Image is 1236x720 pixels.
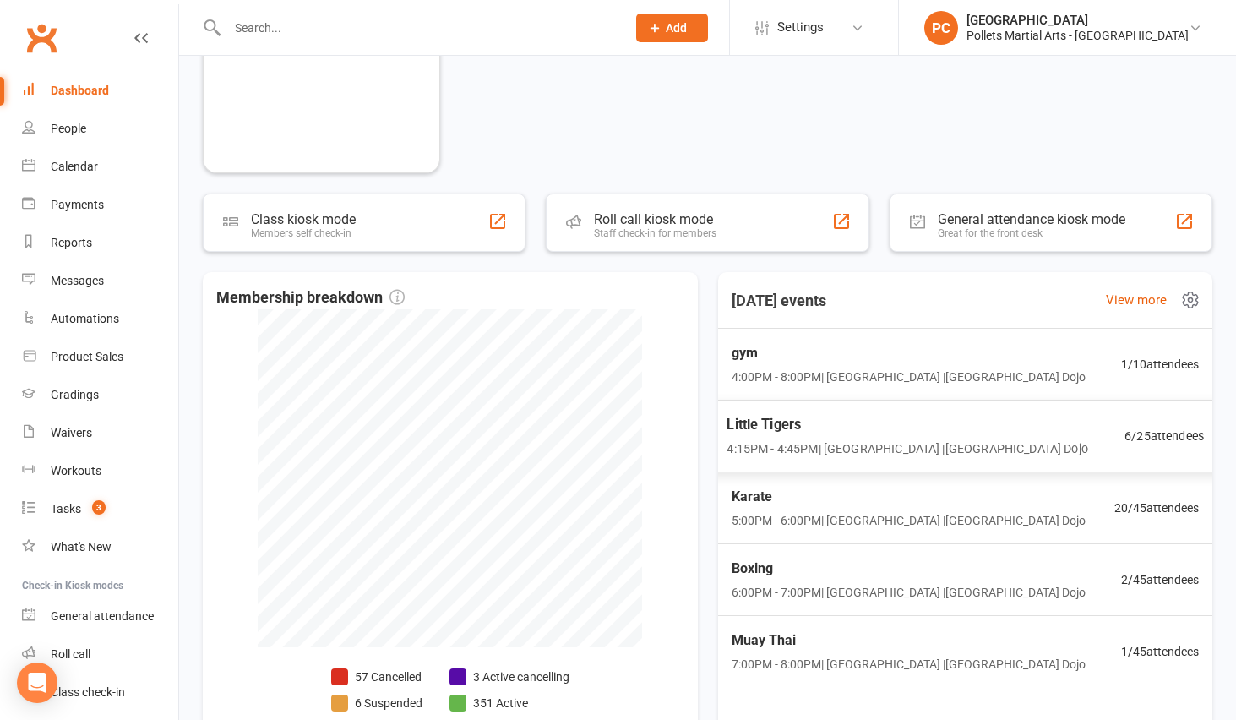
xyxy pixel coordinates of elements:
[727,439,1087,459] span: 4:15PM - 4:45PM | [GEOGRAPHIC_DATA] | [GEOGRAPHIC_DATA] Dojo
[22,452,178,490] a: Workouts
[22,635,178,674] a: Roll call
[1121,642,1199,661] span: 1 / 45 attendees
[732,368,1086,386] span: 4:00PM - 8:00PM | [GEOGRAPHIC_DATA] | [GEOGRAPHIC_DATA] Dojo
[51,312,119,325] div: Automations
[666,21,687,35] span: Add
[51,198,104,211] div: Payments
[966,28,1189,43] div: Pollets Martial Arts - [GEOGRAPHIC_DATA]
[51,685,125,699] div: Class check-in
[727,414,1087,436] span: Little Tigers
[51,647,90,661] div: Roll call
[22,186,178,224] a: Payments
[22,490,178,528] a: Tasks 3
[51,540,112,554] div: What's New
[22,300,178,338] a: Automations
[331,668,422,686] li: 57 Cancelled
[594,227,716,239] div: Staff check-in for members
[449,668,569,686] li: 3 Active cancelling
[331,694,422,712] li: 6 Suspended
[51,122,86,135] div: People
[51,426,92,439] div: Waivers
[1124,427,1204,446] span: 6 / 25 attendees
[22,414,178,452] a: Waivers
[51,609,154,623] div: General attendance
[1121,355,1199,374] span: 1 / 10 attendees
[449,694,569,712] li: 351 Active
[22,528,178,566] a: What's New
[732,342,1086,364] span: gym
[732,655,1086,674] span: 7:00PM - 8:00PM | [GEOGRAPHIC_DATA] | [GEOGRAPHIC_DATA] Dojo
[22,376,178,414] a: Gradings
[51,464,101,477] div: Workouts
[1121,570,1199,589] span: 2 / 45 attendees
[20,17,63,59] a: Clubworx
[1114,499,1199,517] span: 20 / 45 attendees
[777,8,824,46] span: Settings
[594,211,716,227] div: Roll call kiosk mode
[22,110,178,148] a: People
[22,224,178,262] a: Reports
[51,160,98,173] div: Calendar
[222,16,614,40] input: Search...
[22,674,178,712] a: Class kiosk mode
[22,597,178,635] a: General attendance kiosk mode
[51,274,104,287] div: Messages
[718,286,840,316] h3: [DATE] events
[51,502,81,515] div: Tasks
[966,13,1189,28] div: [GEOGRAPHIC_DATA]
[22,72,178,110] a: Dashboard
[938,211,1125,227] div: General attendance kiosk mode
[51,388,99,401] div: Gradings
[938,227,1125,239] div: Great for the front desk
[924,11,958,45] div: PC
[51,236,92,249] div: Reports
[732,630,1086,652] span: Muay Thai
[636,14,708,42] button: Add
[732,511,1086,530] span: 5:00PM - 6:00PM | [GEOGRAPHIC_DATA] | [GEOGRAPHIC_DATA] Dojo
[251,227,356,239] div: Members self check-in
[22,262,178,300] a: Messages
[92,500,106,515] span: 3
[732,558,1086,580] span: Boxing
[732,583,1086,602] span: 6:00PM - 7:00PM | [GEOGRAPHIC_DATA] | [GEOGRAPHIC_DATA] Dojo
[216,286,405,310] span: Membership breakdown
[51,84,109,97] div: Dashboard
[51,350,123,363] div: Product Sales
[1106,290,1167,310] a: View more
[22,338,178,376] a: Product Sales
[732,486,1086,508] span: Karate
[17,663,57,703] div: Open Intercom Messenger
[22,148,178,186] a: Calendar
[251,211,356,227] div: Class kiosk mode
